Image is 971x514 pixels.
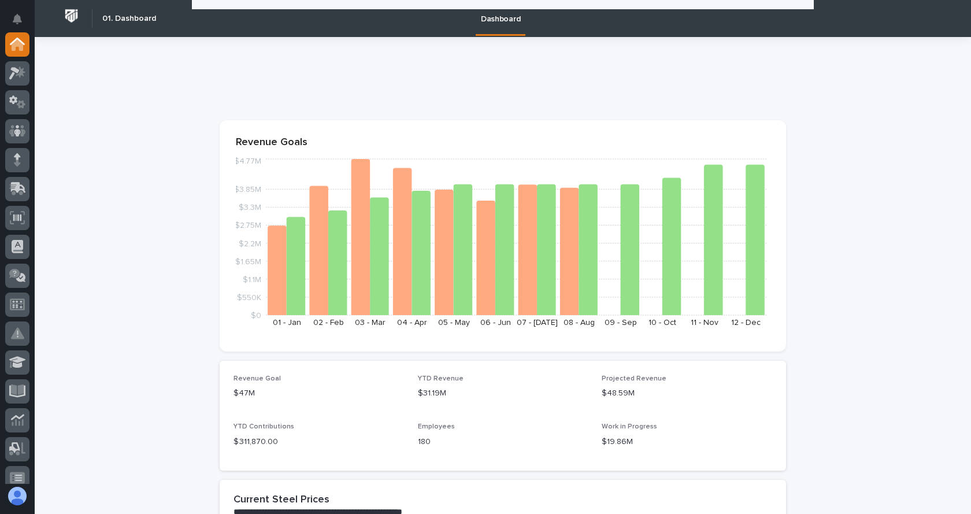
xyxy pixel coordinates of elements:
[438,319,470,327] text: 05 - May
[234,423,294,430] span: YTD Contributions
[234,494,329,506] h2: Current Steel Prices
[14,14,29,32] div: Notifications
[234,375,281,382] span: Revenue Goal
[397,319,427,327] text: 04 - Apr
[234,157,261,165] tspan: $4.77M
[5,7,29,31] button: Notifications
[602,375,666,382] span: Projected Revenue
[602,387,772,400] p: $48.59M
[731,319,761,327] text: 12 - Dec
[418,387,588,400] p: $31.19M
[239,239,261,247] tspan: $2.2M
[239,204,261,212] tspan: $3.3M
[602,436,772,448] p: $19.86M
[273,319,301,327] text: 01 - Jan
[102,14,156,24] h2: 01. Dashboard
[355,319,386,327] text: 03 - Mar
[235,221,261,230] tspan: $2.75M
[243,275,261,283] tspan: $1.1M
[234,387,404,400] p: $47M
[5,484,29,508] button: users-avatar
[648,319,676,327] text: 10 - Oct
[418,436,588,448] p: 180
[480,319,511,327] text: 06 - Jun
[517,319,558,327] text: 07 - [DATE]
[691,319,718,327] text: 11 - Nov
[237,293,261,301] tspan: $550K
[564,319,595,327] text: 08 - Aug
[602,423,657,430] span: Work in Progress
[235,257,261,265] tspan: $1.65M
[61,5,82,27] img: Workspace Logo
[251,312,261,320] tspan: $0
[418,423,455,430] span: Employees
[234,186,261,194] tspan: $3.85M
[605,319,637,327] text: 09 - Sep
[236,136,770,149] p: Revenue Goals
[418,375,464,382] span: YTD Revenue
[234,436,404,448] p: $ 311,870.00
[313,319,344,327] text: 02 - Feb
